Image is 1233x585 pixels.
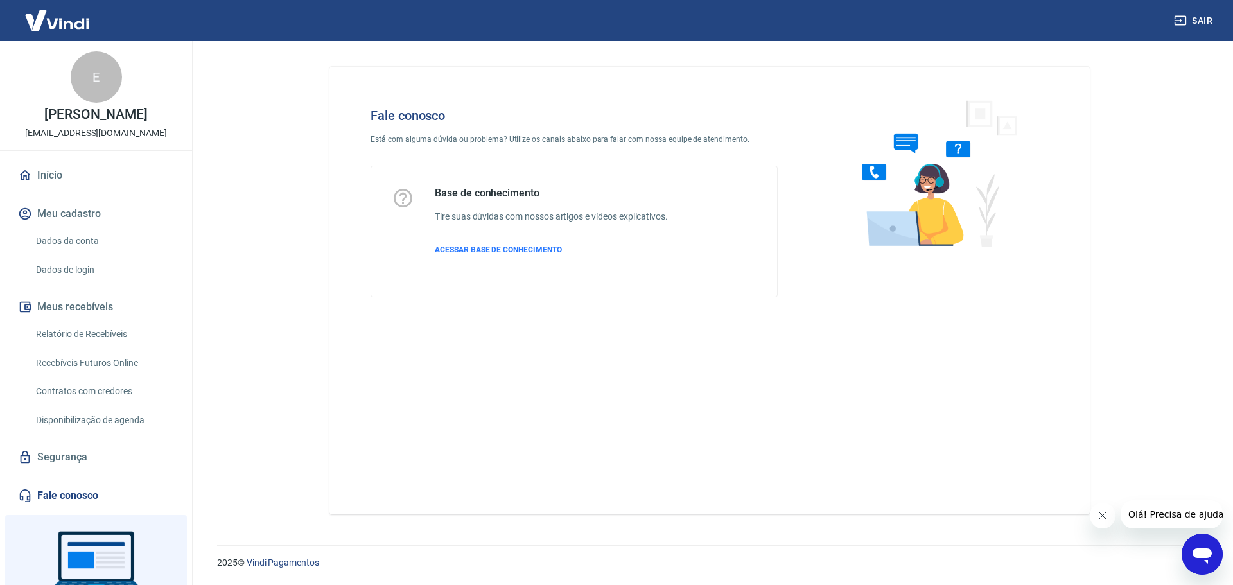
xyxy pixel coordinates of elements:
a: Recebíveis Futuros Online [31,350,177,376]
img: Fale conosco [836,87,1031,259]
button: Meus recebíveis [15,293,177,321]
a: Contratos com credores [31,378,177,405]
a: Segurança [15,443,177,471]
iframe: Botão para abrir a janela de mensagens [1182,534,1223,575]
p: Está com alguma dúvida ou problema? Utilize os canais abaixo para falar com nossa equipe de atend... [371,134,778,145]
h6: Tire suas dúvidas com nossos artigos e vídeos explicativos. [435,210,668,223]
span: Olá! Precisa de ajuda? [8,9,108,19]
p: [PERSON_NAME] [44,108,147,121]
a: Dados da conta [31,228,177,254]
a: Início [15,161,177,189]
a: Dados de login [31,257,177,283]
p: [EMAIL_ADDRESS][DOMAIN_NAME] [25,127,167,140]
a: ACESSAR BASE DE CONHECIMENTO [435,244,668,256]
div: E [71,51,122,103]
button: Meu cadastro [15,200,177,228]
h5: Base de conhecimento [435,187,668,200]
button: Sair [1171,9,1218,33]
a: Disponibilização de agenda [31,407,177,433]
a: Fale conosco [15,482,177,510]
iframe: Fechar mensagem [1090,503,1115,528]
h4: Fale conosco [371,108,778,123]
img: Vindi [15,1,99,40]
p: 2025 © [217,556,1202,570]
a: Relatório de Recebíveis [31,321,177,347]
span: ACESSAR BASE DE CONHECIMENTO [435,245,562,254]
a: Vindi Pagamentos [247,557,319,568]
iframe: Mensagem da empresa [1121,500,1223,528]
